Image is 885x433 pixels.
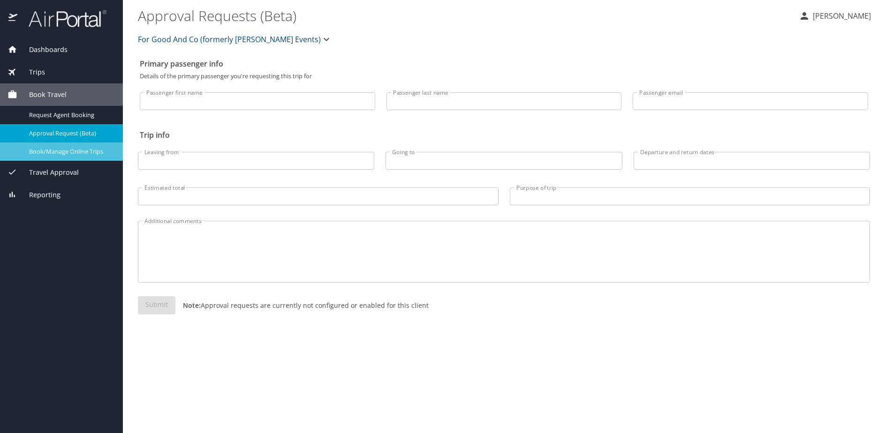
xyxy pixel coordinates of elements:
[18,9,106,28] img: airportal-logo.png
[140,73,868,79] p: Details of the primary passenger you're requesting this trip for
[138,1,791,30] h1: Approval Requests (Beta)
[29,147,112,156] span: Book/Manage Online Trips
[8,9,18,28] img: icon-airportal.png
[810,10,871,22] p: [PERSON_NAME]
[17,190,61,200] span: Reporting
[17,45,68,55] span: Dashboards
[138,33,321,46] span: For Good And Co (formerly [PERSON_NAME] Events)
[140,127,868,142] h2: Trip info
[795,7,875,24] button: [PERSON_NAME]
[29,111,112,119] span: Request Agent Booking
[17,167,79,178] span: Travel Approval
[183,301,201,310] strong: Note:
[17,67,45,77] span: Trips
[29,129,112,138] span: Approval Request (Beta)
[175,300,429,310] p: Approval requests are currently not configured or enabled for this client
[134,30,336,49] button: For Good And Co (formerly [PERSON_NAME] Events)
[140,56,868,71] h2: Primary passenger info
[17,90,67,100] span: Book Travel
